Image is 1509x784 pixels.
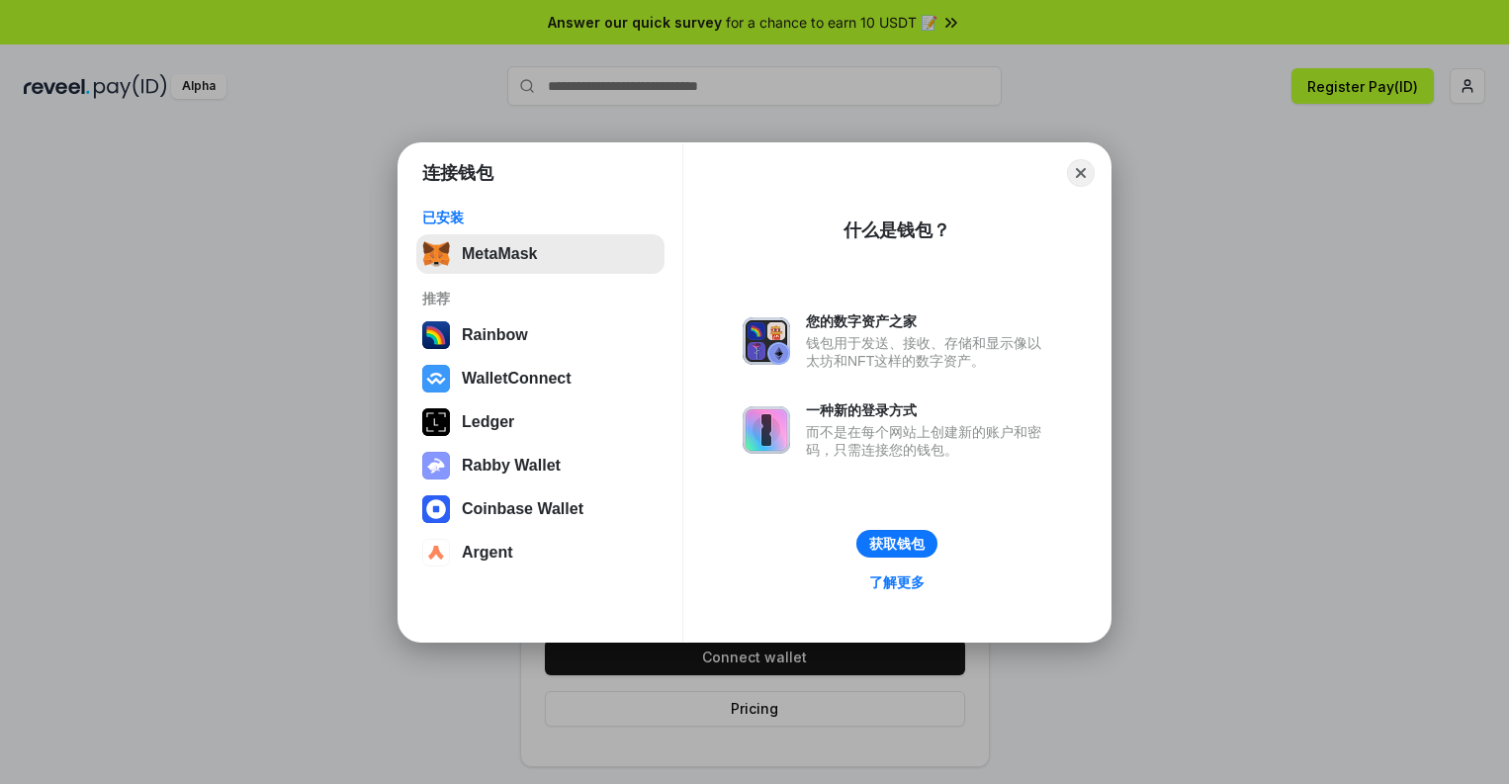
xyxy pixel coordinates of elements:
button: Coinbase Wallet [416,489,665,529]
div: Rainbow [462,326,528,344]
div: 了解更多 [869,573,925,591]
div: WalletConnect [462,370,572,388]
button: Argent [416,533,665,572]
img: svg+xml,%3Csvg%20xmlns%3D%22http%3A%2F%2Fwww.w3.org%2F2000%2Fsvg%22%20width%3D%2228%22%20height%3... [422,408,450,436]
div: Rabby Wallet [462,457,561,475]
img: svg+xml,%3Csvg%20xmlns%3D%22http%3A%2F%2Fwww.w3.org%2F2000%2Fsvg%22%20fill%3D%22none%22%20viewBox... [743,317,790,365]
div: Argent [462,544,513,562]
div: 一种新的登录方式 [806,401,1051,419]
img: svg+xml,%3Csvg%20width%3D%22120%22%20height%3D%22120%22%20viewBox%3D%220%200%20120%20120%22%20fil... [422,321,450,349]
button: WalletConnect [416,359,665,398]
div: Coinbase Wallet [462,500,583,518]
div: MetaMask [462,245,537,263]
div: 什么是钱包？ [843,218,950,242]
div: 获取钱包 [869,535,925,553]
div: 而不是在每个网站上创建新的账户和密码，只需连接您的钱包。 [806,423,1051,459]
img: svg+xml,%3Csvg%20fill%3D%22none%22%20height%3D%2233%22%20viewBox%3D%220%200%2035%2033%22%20width%... [422,240,450,268]
div: 钱包用于发送、接收、存储和显示像以太坊和NFT这样的数字资产。 [806,334,1051,370]
div: 您的数字资产之家 [806,312,1051,330]
a: 了解更多 [857,569,936,595]
button: MetaMask [416,234,665,274]
button: Rabby Wallet [416,446,665,485]
button: 获取钱包 [856,530,937,558]
img: svg+xml,%3Csvg%20width%3D%2228%22%20height%3D%2228%22%20viewBox%3D%220%200%2028%2028%22%20fill%3D... [422,495,450,523]
button: Rainbow [416,315,665,355]
img: svg+xml,%3Csvg%20xmlns%3D%22http%3A%2F%2Fwww.w3.org%2F2000%2Fsvg%22%20fill%3D%22none%22%20viewBox... [743,406,790,454]
img: svg+xml,%3Csvg%20width%3D%2228%22%20height%3D%2228%22%20viewBox%3D%220%200%2028%2028%22%20fill%3D... [422,539,450,566]
img: svg+xml,%3Csvg%20width%3D%2228%22%20height%3D%2228%22%20viewBox%3D%220%200%2028%2028%22%20fill%3D... [422,365,450,392]
div: 推荐 [422,290,659,307]
button: Ledger [416,402,665,442]
div: Ledger [462,413,514,431]
button: Close [1067,159,1095,187]
div: 已安装 [422,209,659,226]
h1: 连接钱包 [422,161,493,185]
img: svg+xml,%3Csvg%20xmlns%3D%22http%3A%2F%2Fwww.w3.org%2F2000%2Fsvg%22%20fill%3D%22none%22%20viewBox... [422,452,450,479]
